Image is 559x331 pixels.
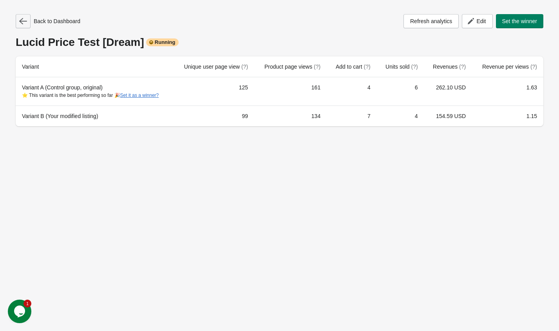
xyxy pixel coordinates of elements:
td: 154.59 USD [424,105,472,126]
span: Revenues [433,64,466,70]
td: 7 [327,105,377,126]
div: ⭐ This variant is the best performing so far 🎉 [22,91,167,99]
td: 6 [377,77,424,105]
button: Set the winner [496,14,544,28]
span: (?) [530,64,537,70]
span: (?) [364,64,371,70]
button: Edit [462,14,492,28]
span: Product page views [264,64,320,70]
td: 99 [174,105,254,126]
button: Refresh analytics [403,14,459,28]
td: 125 [174,77,254,105]
span: (?) [314,64,320,70]
span: Add to cart [336,64,371,70]
td: 1.63 [472,77,543,105]
span: Set the winner [502,18,537,24]
td: 4 [327,77,377,105]
div: Lucid Price Test [Dream] [16,36,543,49]
span: (?) [241,64,248,70]
span: Revenue per views [482,64,537,70]
span: Unique user page view [184,64,248,70]
th: Variant [16,56,174,77]
td: 161 [254,77,327,105]
div: Back to Dashboard [16,14,80,28]
span: Edit [476,18,486,24]
div: Variant A (Control group, original) [22,84,167,99]
button: Set it as a winner? [120,93,159,98]
div: Running [146,38,179,46]
iframe: chat widget [8,300,33,323]
span: Refresh analytics [410,18,452,24]
span: (?) [459,64,466,70]
span: (?) [411,64,418,70]
div: Variant B (Your modified listing) [22,112,167,120]
td: 1.15 [472,105,543,126]
td: 4 [377,105,424,126]
td: 134 [254,105,327,126]
td: 262.10 USD [424,77,472,105]
span: Units sold [385,64,418,70]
